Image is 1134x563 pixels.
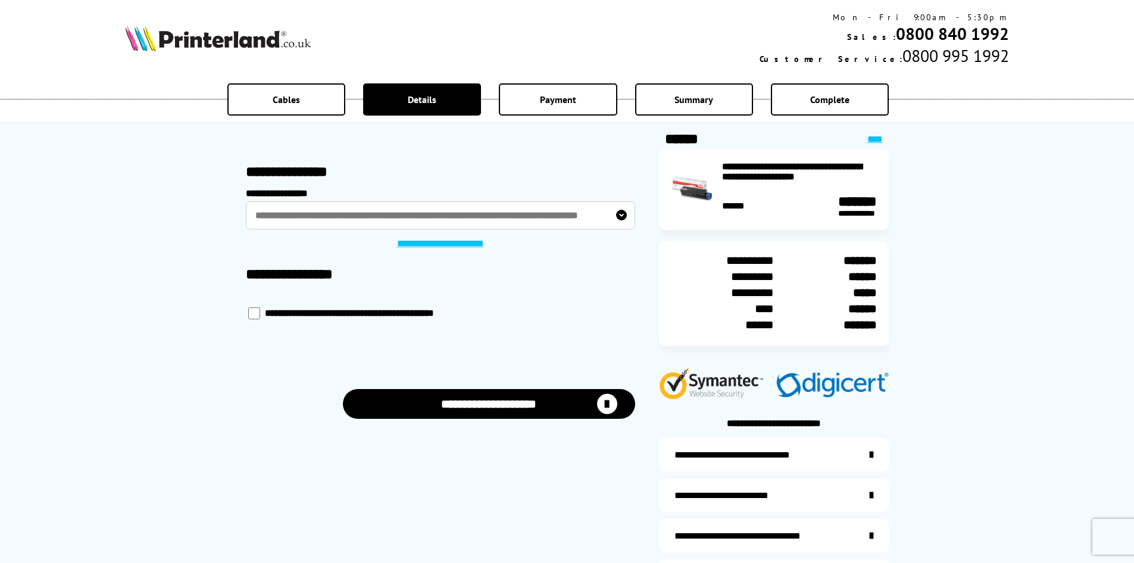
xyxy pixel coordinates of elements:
[408,94,436,105] span: Details
[896,23,1009,45] a: 0800 840 1992
[659,438,889,471] a: additional-ink
[810,94,849,105] span: Complete
[659,478,889,512] a: items-arrive
[659,519,889,552] a: additional-cables
[674,94,713,105] span: Summary
[760,54,902,64] span: Customer Service:
[760,12,1009,23] div: Mon - Fri 9:00am - 5:30pm
[273,94,300,105] span: Cables
[902,45,1009,67] span: 0800 995 1992
[125,25,311,51] img: Printerland Logo
[847,32,896,42] span: Sales:
[540,94,576,105] span: Payment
